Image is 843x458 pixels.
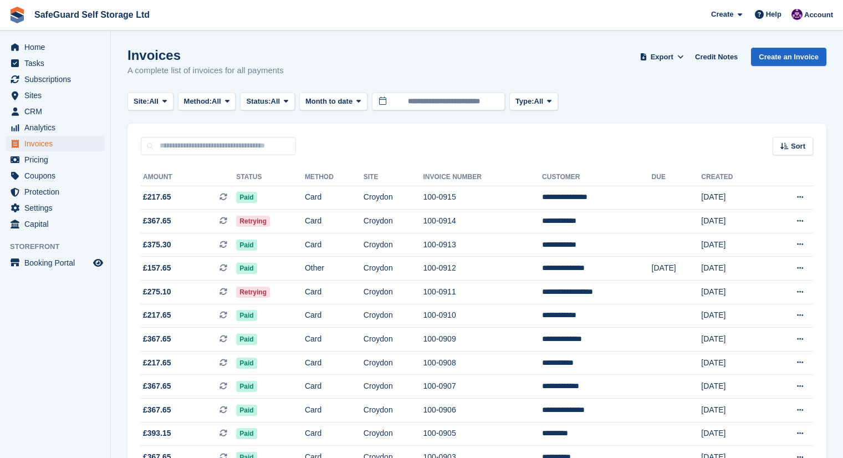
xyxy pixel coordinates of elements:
[178,93,236,111] button: Method: All
[305,233,364,257] td: Card
[6,255,105,271] a: menu
[236,334,257,345] span: Paid
[305,186,364,210] td: Card
[24,104,91,119] span: CRM
[701,186,765,210] td: [DATE]
[423,304,543,328] td: 100-0910
[305,422,364,446] td: Card
[236,192,257,203] span: Paid
[299,93,367,111] button: Month to date
[305,210,364,233] td: Card
[143,262,171,274] span: £157.65
[236,216,270,227] span: Retrying
[305,257,364,281] td: Other
[637,48,686,66] button: Export
[534,96,544,107] span: All
[141,169,236,186] th: Amount
[791,141,805,152] span: Sort
[134,96,149,107] span: Site:
[364,328,423,352] td: Croydon
[423,399,543,423] td: 100-0906
[542,169,652,186] th: Customer
[423,233,543,257] td: 100-0913
[24,168,91,184] span: Coupons
[701,399,765,423] td: [DATE]
[24,255,91,271] span: Booking Portal
[6,216,105,232] a: menu
[127,64,284,77] p: A complete list of invoices for all payments
[236,169,305,186] th: Status
[791,9,803,20] img: James Harverson
[651,52,673,63] span: Export
[236,381,257,392] span: Paid
[423,210,543,233] td: 100-0914
[305,351,364,375] td: Card
[364,210,423,233] td: Croydon
[652,169,702,186] th: Due
[143,286,171,298] span: £275.10
[127,93,173,111] button: Site: All
[10,241,110,252] span: Storefront
[305,281,364,304] td: Card
[143,239,171,251] span: £375.30
[6,152,105,167] a: menu
[701,233,765,257] td: [DATE]
[143,191,171,203] span: £217.65
[6,72,105,87] a: menu
[423,351,543,375] td: 100-0908
[149,96,159,107] span: All
[236,263,257,274] span: Paid
[236,287,270,298] span: Retrying
[423,328,543,352] td: 100-0909
[701,210,765,233] td: [DATE]
[236,428,257,439] span: Paid
[236,405,257,416] span: Paid
[236,358,257,369] span: Paid
[364,351,423,375] td: Croydon
[364,233,423,257] td: Croydon
[246,96,270,107] span: Status:
[24,200,91,216] span: Settings
[305,169,364,186] th: Method
[364,257,423,281] td: Croydon
[184,96,212,107] span: Method:
[24,120,91,135] span: Analytics
[364,281,423,304] td: Croydon
[423,186,543,210] td: 100-0915
[701,422,765,446] td: [DATE]
[751,48,826,66] a: Create an Invoice
[236,310,257,321] span: Paid
[364,375,423,399] td: Croydon
[6,55,105,71] a: menu
[305,328,364,352] td: Card
[6,88,105,103] a: menu
[652,257,702,281] td: [DATE]
[6,168,105,184] a: menu
[423,257,543,281] td: 100-0912
[305,399,364,423] td: Card
[423,422,543,446] td: 100-0905
[509,93,558,111] button: Type: All
[6,120,105,135] a: menu
[364,304,423,328] td: Croydon
[24,152,91,167] span: Pricing
[143,215,171,227] span: £367.65
[143,404,171,416] span: £367.65
[701,281,765,304] td: [DATE]
[127,48,284,63] h1: Invoices
[515,96,534,107] span: Type:
[30,6,154,24] a: SafeGuard Self Storage Ltd
[9,7,25,23] img: stora-icon-8386f47178a22dfd0bd8f6a31ec36ba5ce8667c1dd55bd0f319d3a0aa187defe.svg
[143,309,171,321] span: £217.65
[305,375,364,399] td: Card
[240,93,294,111] button: Status: All
[6,200,105,216] a: menu
[143,357,171,369] span: £217.65
[212,96,221,107] span: All
[804,9,833,21] span: Account
[423,169,543,186] th: Invoice Number
[143,428,171,439] span: £393.15
[364,422,423,446] td: Croydon
[305,304,364,328] td: Card
[423,281,543,304] td: 100-0911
